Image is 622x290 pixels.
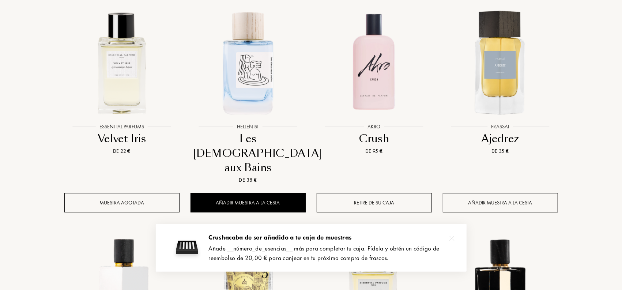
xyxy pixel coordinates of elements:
[446,147,555,155] div: De 35 €
[449,236,455,241] img: cross.svg
[191,193,306,212] div: Añadir muestra a la cesta
[64,193,180,212] div: Muestra agotada
[209,244,456,263] div: Añade __número_de_esencias__ más para completar tu caja. Pídela y obtén un código de reembolso de...
[443,193,558,212] div: Añadir muestra a la cesta
[191,5,305,119] img: Les Dieux aux Bains Hellenist
[444,5,557,119] img: Ajedrez Frassai
[193,176,303,184] div: De 38 €
[209,233,456,242] div: Crush acaba de ser añadido a tu caja de muestras
[193,132,303,175] div: Les [DEMOGRAPHIC_DATA] aux Bains
[317,5,431,119] img: Crush Akro
[67,147,177,155] div: De 22 €
[172,233,201,262] img: sample box 1
[317,193,432,212] div: Retire de su caja
[320,147,429,155] div: De 95 €
[65,5,179,119] img: Velvet Iris Essential Parfums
